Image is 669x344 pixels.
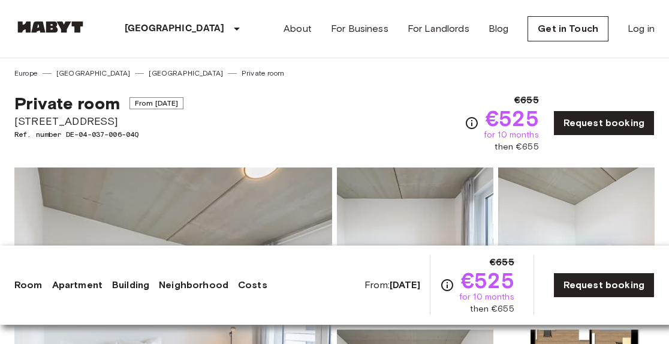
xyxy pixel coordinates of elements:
a: For Business [331,22,388,36]
span: €525 [486,107,539,129]
span: for 10 months [484,129,539,141]
span: Ref. number DE-04-037-006-04Q [14,129,183,140]
span: [STREET_ADDRESS] [14,113,183,129]
span: From [DATE] [129,97,184,109]
a: Request booking [553,273,655,298]
a: About [284,22,312,36]
a: Get in Touch [528,16,608,41]
a: Log in [628,22,655,36]
svg: Check cost overview for full price breakdown. Please note that discounts apply to new joiners onl... [465,116,479,130]
a: Room [14,278,43,292]
a: Neighborhood [159,278,228,292]
a: Costs [238,278,267,292]
a: For Landlords [408,22,469,36]
a: Europe [14,68,38,79]
svg: Check cost overview for full price breakdown. Please note that discounts apply to new joiners onl... [440,278,454,292]
img: Picture of unit DE-04-037-006-04Q [498,167,655,325]
a: Blog [489,22,509,36]
a: Apartment [52,278,103,292]
a: [GEOGRAPHIC_DATA] [149,68,223,79]
span: €525 [461,270,514,291]
a: Request booking [553,110,655,136]
a: Private room [242,68,284,79]
a: [GEOGRAPHIC_DATA] [56,68,131,79]
img: Picture of unit DE-04-037-006-04Q [337,167,493,325]
span: for 10 months [459,291,514,303]
span: Private room [14,93,120,113]
b: [DATE] [390,279,420,291]
span: From: [364,279,420,292]
span: then €655 [495,141,538,153]
span: €655 [514,93,539,107]
span: €655 [490,255,514,270]
img: Habyt [14,21,86,33]
span: then €655 [470,303,514,315]
p: [GEOGRAPHIC_DATA] [125,22,225,36]
a: Building [112,278,149,292]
